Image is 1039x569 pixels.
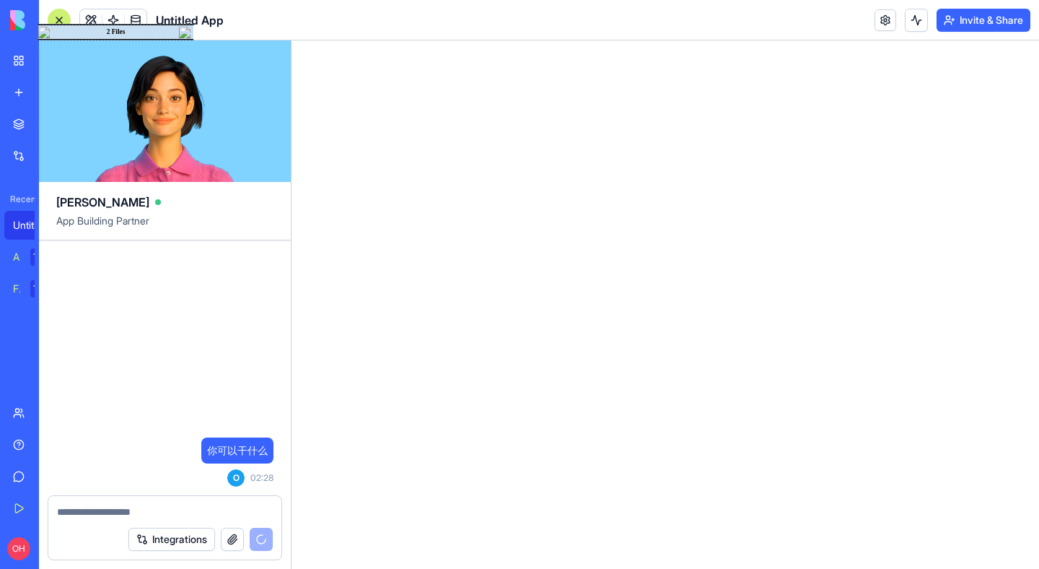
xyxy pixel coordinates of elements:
div: Untitled App [13,218,53,233]
div: TRY [30,248,53,266]
img: close16.png [179,27,193,38]
button: Invite & Share [937,9,1030,32]
a: Untitled App [4,211,62,240]
td: 2 Files [53,25,179,39]
div: TRY [30,280,53,297]
span: [PERSON_NAME] [56,194,149,211]
span: OH [7,537,30,560]
span: O [227,469,245,487]
a: Feedback FormTRY [4,274,62,303]
span: Recent [4,194,35,205]
img: icon16.png [38,27,53,38]
span: 02:28 [250,472,273,484]
span: 你可以干什么 [207,443,268,458]
span: Untitled App [156,12,224,29]
div: AI Logo Generator [13,250,20,264]
a: AI Logo GeneratorTRY [4,243,62,272]
button: Integrations [128,528,215,551]
span: App Building Partner [56,214,273,240]
img: logo [10,10,100,30]
div: Feedback Form [13,282,20,296]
